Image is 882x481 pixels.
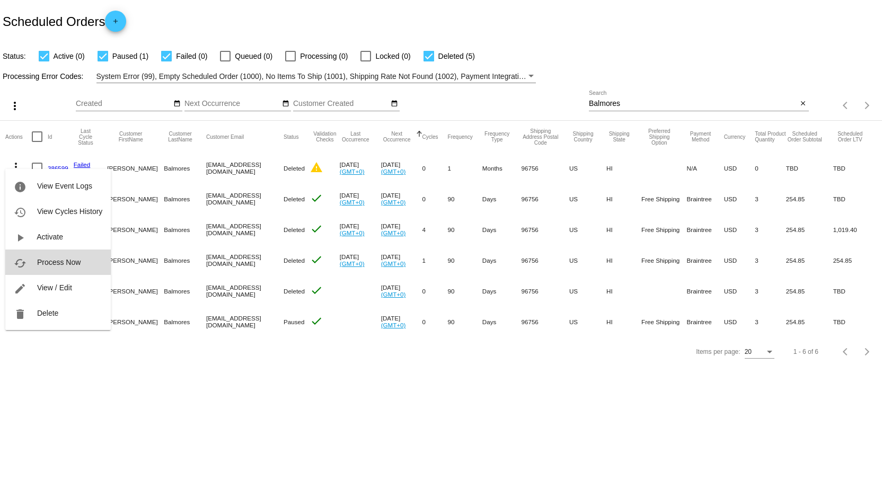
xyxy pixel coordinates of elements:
mat-icon: play_arrow [14,231,27,244]
span: View Cycles History [37,207,102,216]
span: Delete [37,309,58,317]
span: Process Now [37,258,81,266]
mat-icon: edit [14,282,27,295]
span: View / Edit [37,283,72,292]
mat-icon: delete [14,308,27,320]
span: Activate [37,233,63,241]
mat-icon: history [14,206,27,219]
mat-icon: cached [14,257,27,270]
span: View Event Logs [37,182,92,190]
mat-icon: info [14,181,27,193]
